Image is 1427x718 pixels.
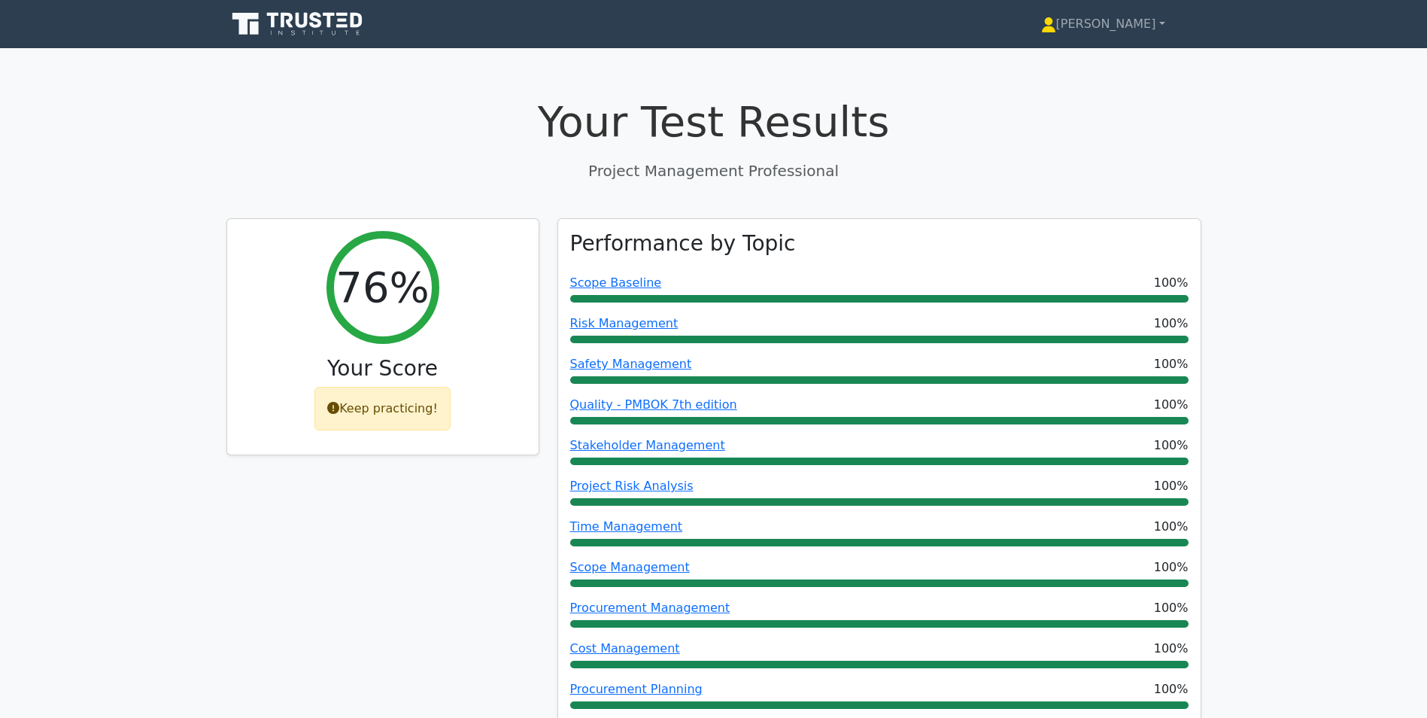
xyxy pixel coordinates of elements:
[570,275,662,290] a: Scope Baseline
[1154,640,1189,658] span: 100%
[1154,315,1189,333] span: 100%
[314,387,451,430] div: Keep practicing!
[1154,477,1189,495] span: 100%
[239,356,527,382] h3: Your Score
[570,519,683,534] a: Time Management
[1154,518,1189,536] span: 100%
[1005,9,1201,39] a: [PERSON_NAME]
[570,641,680,656] a: Cost Management
[570,601,730,615] a: Procurement Management
[1154,437,1189,455] span: 100%
[570,438,725,452] a: Stakeholder Management
[1154,274,1189,292] span: 100%
[570,357,692,371] a: Safety Management
[1154,599,1189,617] span: 100%
[1154,680,1189,698] span: 100%
[570,397,737,412] a: Quality - PMBOK 7th edition
[1154,355,1189,373] span: 100%
[570,560,690,574] a: Scope Management
[570,231,796,257] h3: Performance by Topic
[570,316,679,330] a: Risk Management
[570,479,694,493] a: Project Risk Analysis
[335,262,429,312] h2: 76%
[1154,558,1189,577] span: 100%
[226,160,1201,182] p: Project Management Professional
[1154,396,1189,414] span: 100%
[570,682,703,696] a: Procurement Planning
[226,96,1201,147] h1: Your Test Results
